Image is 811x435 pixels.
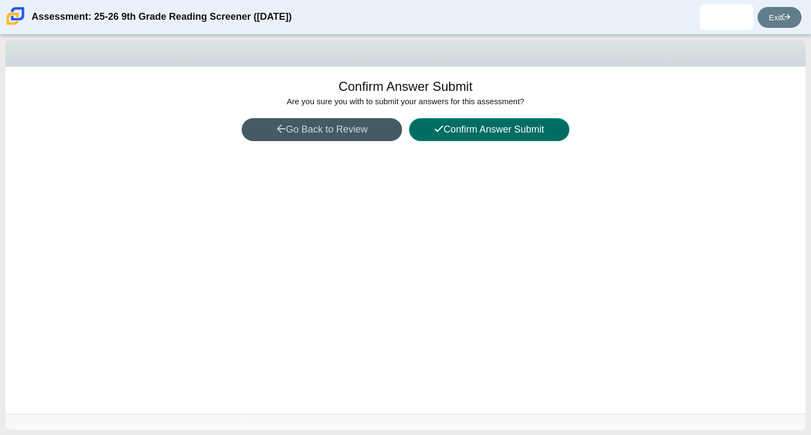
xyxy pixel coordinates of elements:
[338,77,473,96] h1: Confirm Answer Submit
[32,4,292,30] div: Assessment: 25-26 9th Grade Reading Screener ([DATE])
[287,97,524,106] span: Are you sure you with to submit your answers for this assessment?
[409,118,569,141] button: Confirm Answer Submit
[242,118,402,141] button: Go Back to Review
[758,7,801,28] a: Exit
[718,9,735,26] img: chanell.williams.SIqjpR
[4,5,27,27] img: Carmen School of Science & Technology
[4,20,27,29] a: Carmen School of Science & Technology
